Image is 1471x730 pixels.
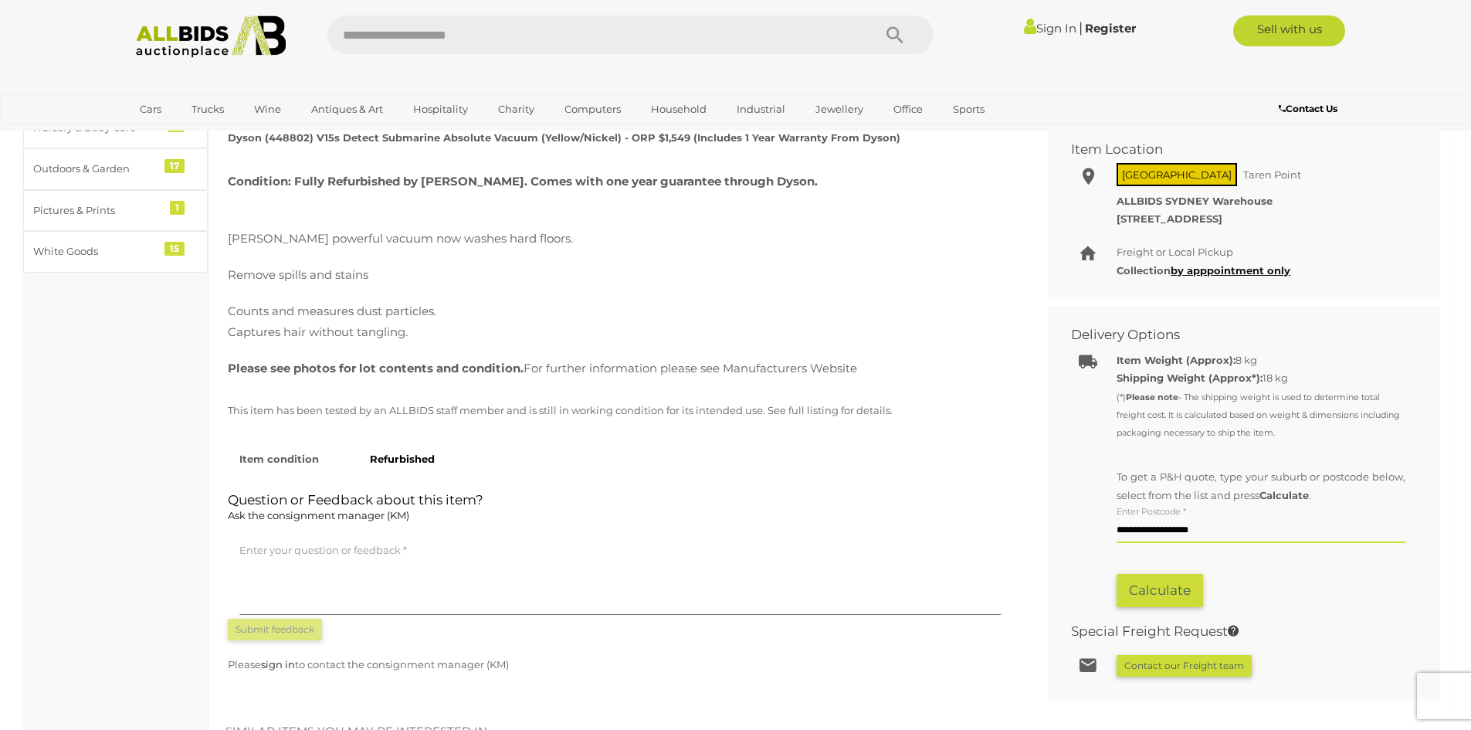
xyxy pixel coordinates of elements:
[1071,142,1394,157] h2: Item Location
[33,160,161,178] div: Outdoors & Garden
[228,493,1013,525] h2: Question or Feedback about this item?
[228,228,1013,249] p: [PERSON_NAME] powerful vacuum now washes hard floors.
[1079,19,1083,36] span: |
[488,97,544,122] a: Charity
[370,453,435,465] strong: Refurbished
[1117,195,1273,207] strong: ALLBIDS SYDNEY Warehouse
[1117,264,1290,277] b: Collection
[127,15,295,58] img: Allbids.com.au
[33,243,161,260] div: White Goods
[1279,100,1341,117] a: Contact Us
[943,97,995,122] a: Sports
[554,97,631,122] a: Computers
[1117,369,1405,442] div: 18 kg
[1233,15,1345,46] a: Sell with us
[130,122,259,148] a: [GEOGRAPHIC_DATA]
[239,453,319,465] strong: Item condition
[1117,392,1400,439] small: (*) - The shipping weight is used to determine total freight cost. It is calculated based on weig...
[181,97,234,122] a: Trucks
[228,264,1013,285] p: Remove spills and stains
[130,97,171,122] a: Cars
[244,97,291,122] a: Wine
[1117,163,1237,186] span: [GEOGRAPHIC_DATA]
[805,97,873,122] a: Jewellery
[228,174,818,188] b: Condition: Fully Refurbished by [PERSON_NAME]. Comes with one year guarantee through Dyson.
[1071,624,1394,639] h2: Special Freight Request
[301,97,393,122] a: Antiques & Art
[228,619,322,640] button: Submit feedback
[1117,351,1405,369] div: 8 kg
[1279,103,1337,114] b: Contact Us
[883,97,933,122] a: Office
[23,148,208,189] a: Outdoors & Garden 17
[228,300,1013,342] p: Counts and measures dust particles. Captures hair without tangling.
[1024,21,1076,36] a: Sign In
[1085,21,1136,36] a: Register
[727,97,795,122] a: Industrial
[1117,354,1235,366] b: Item Weight (Approx):
[1117,574,1203,607] button: Calculate
[1117,212,1222,225] strong: [STREET_ADDRESS]
[856,15,934,54] button: Search
[1126,392,1178,402] strong: Please note
[23,231,208,272] a: White Goods 15
[170,201,185,215] div: 1
[228,131,900,144] strong: Dyson (448802) V15s Detect Submarine Absolute Vacuum (Yellow/Nickel) - ORP $1,549 (Includes 1 Yea...
[228,361,524,375] b: Please see photos for lot contents and condition.
[1259,489,1309,501] b: Calculate
[1071,328,1394,342] h2: Delivery Options
[261,658,295,671] a: sign in
[1117,246,1233,258] span: Freight or Local Pickup
[641,97,717,122] a: Household
[228,358,1013,379] div: For further information please see Manufacturers Website
[1117,372,1263,384] strong: Shipping Weight (Approx*):
[403,97,478,122] a: Hospitality
[23,190,208,231] a: Pictures & Prints 1
[164,159,185,173] div: 17
[228,656,1013,674] p: Please to contact the consignment manager (KM)
[1239,165,1305,185] span: Taren Point
[1117,655,1252,677] button: Contact our Freight team
[1171,264,1290,277] a: by apppointment only
[33,202,161,219] div: Pictures & Prints
[164,242,185,256] div: 15
[1117,468,1405,504] p: To get a P&H quote, type your suburb or postcode below, select from the list and press .
[228,402,1013,419] p: This item has been tested by an ALLBIDS staff member and is still in working condition for its in...
[228,509,409,521] span: Ask the consignment manager (KM)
